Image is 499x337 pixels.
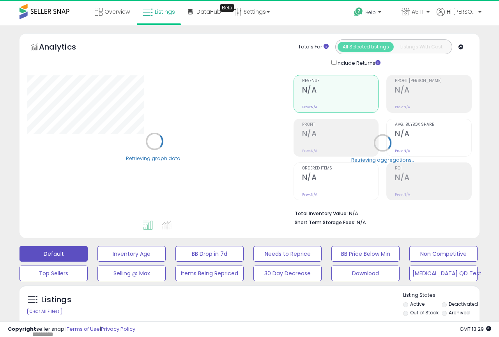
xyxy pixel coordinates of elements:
h5: Analytics [39,41,91,54]
strong: Copyright [8,325,36,333]
div: Totals For [298,43,329,51]
div: Include Returns [326,58,390,67]
button: 30 Day Decrease [253,266,322,281]
button: Listings With Cost [393,42,449,52]
button: Items Being Repriced [175,266,244,281]
div: Retrieving graph data.. [126,155,183,162]
button: [MEDICAL_DATA] QD Test [409,266,478,281]
button: All Selected Listings [338,42,394,52]
button: Inventory Age [97,246,166,262]
button: BB Drop in 7d [175,246,244,262]
button: BB Price Below Min [331,246,400,262]
span: Help [365,9,376,16]
button: Non Competitive [409,246,478,262]
span: Listings [155,8,175,16]
div: Tooltip anchor [220,4,234,12]
button: Selling @ Max [97,266,166,281]
div: seller snap | | [8,326,135,333]
i: Get Help [354,7,363,17]
div: Retrieving aggregations.. [351,156,414,163]
span: Hi [PERSON_NAME] [447,8,476,16]
a: Hi [PERSON_NAME] [437,8,481,25]
button: Needs to Reprice [253,246,322,262]
button: Download [331,266,400,281]
button: Top Sellers [19,266,88,281]
span: DataHub [196,8,221,16]
span: Overview [104,8,130,16]
a: Help [348,1,395,25]
span: A5 IT [412,8,424,16]
button: Default [19,246,88,262]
